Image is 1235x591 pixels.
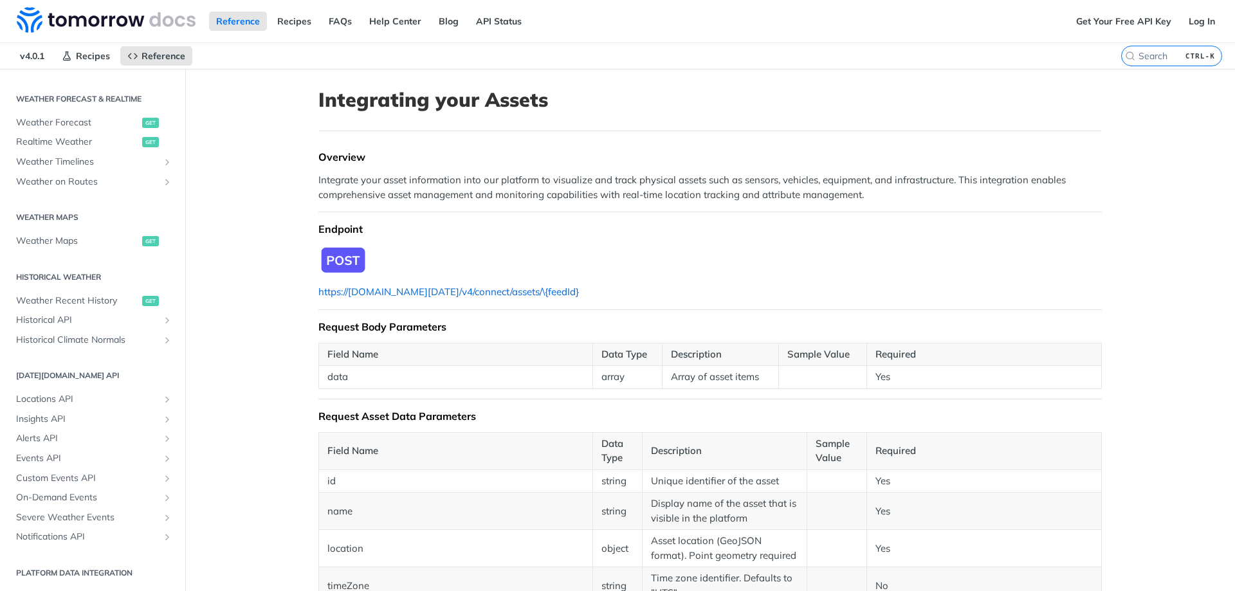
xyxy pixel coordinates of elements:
[270,12,318,31] a: Recipes
[601,348,647,360] strong: Data Type
[162,433,172,444] button: Show subpages for Alerts API
[1069,12,1178,31] a: Get Your Free API Key
[601,437,623,464] strong: Data Type
[318,320,1102,333] div: Request Body Parameters
[327,444,378,457] strong: Field Name
[1125,51,1135,61] svg: Search
[318,286,579,298] a: https://[DOMAIN_NAME][DATE]/v4/connect/assets/\{feedId}
[16,136,139,149] span: Realtime Weather
[663,366,779,389] td: Array of asset items
[592,493,642,530] td: string
[10,232,176,251] a: Weather Mapsget
[866,366,1101,389] td: Yes
[16,116,139,129] span: Weather Forecast
[643,493,807,530] td: Display name of the asset that is visible in the platform
[318,245,367,275] img: Endpoint Icon
[10,567,176,579] h2: Platform DATA integration
[432,12,466,31] a: Blog
[16,491,159,504] span: On-Demand Events
[10,429,176,448] a: Alerts APIShow subpages for Alerts API
[643,469,807,493] td: Unique identifier of the asset
[875,444,916,457] strong: Required
[787,348,850,360] strong: Sample Value
[16,531,159,543] span: Notifications API
[10,113,176,132] a: Weather Forecastget
[162,532,172,542] button: Show subpages for Notifications API
[16,413,159,426] span: Insights API
[816,437,850,464] strong: Sample Value
[76,50,110,62] span: Recipes
[671,348,722,360] strong: Description
[469,12,529,31] a: API Status
[162,157,172,167] button: Show subpages for Weather Timelines
[16,511,159,524] span: Severe Weather Events
[651,444,702,457] strong: Description
[10,469,176,488] a: Custom Events APIShow subpages for Custom Events API
[319,469,593,493] td: id
[10,449,176,468] a: Events APIShow subpages for Events API
[318,88,1102,111] h1: Integrating your Assets
[10,488,176,507] a: On-Demand EventsShow subpages for On-Demand Events
[866,469,1101,493] td: Yes
[327,348,378,360] strong: Field Name
[142,137,159,147] span: get
[16,393,159,406] span: Locations API
[16,314,159,327] span: Historical API
[10,93,176,105] h2: Weather Forecast & realtime
[318,150,1102,163] div: Overview
[875,348,916,360] strong: Required
[319,366,593,389] td: data
[142,118,159,128] span: get
[162,453,172,464] button: Show subpages for Events API
[162,177,172,187] button: Show subpages for Weather on Routes
[1182,12,1222,31] a: Log In
[142,50,185,62] span: Reference
[10,508,176,527] a: Severe Weather EventsShow subpages for Severe Weather Events
[10,291,176,311] a: Weather Recent Historyget
[322,12,359,31] a: FAQs
[17,7,196,33] img: Tomorrow.io Weather API Docs
[10,370,176,381] h2: [DATE][DOMAIN_NAME] API
[16,156,159,168] span: Weather Timelines
[319,530,593,567] td: location
[592,530,642,567] td: object
[10,527,176,547] a: Notifications APIShow subpages for Notifications API
[10,212,176,223] h2: Weather Maps
[16,472,159,485] span: Custom Events API
[10,172,176,192] a: Weather on RoutesShow subpages for Weather on Routes
[10,331,176,350] a: Historical Climate NormalsShow subpages for Historical Climate Normals
[318,410,1102,423] div: Request Asset Data Parameters
[592,366,662,389] td: array
[10,311,176,330] a: Historical APIShow subpages for Historical API
[55,46,117,66] a: Recipes
[162,414,172,424] button: Show subpages for Insights API
[319,493,593,530] td: name
[142,296,159,306] span: get
[142,236,159,246] span: get
[16,334,159,347] span: Historical Climate Normals
[10,152,176,172] a: Weather TimelinesShow subpages for Weather Timelines
[120,46,192,66] a: Reference
[318,173,1102,202] p: Integrate your asset information into our platform to visualize and track physical assets such as...
[162,473,172,484] button: Show subpages for Custom Events API
[162,394,172,405] button: Show subpages for Locations API
[592,469,642,493] td: string
[162,335,172,345] button: Show subpages for Historical Climate Normals
[10,390,176,409] a: Locations APIShow subpages for Locations API
[16,452,159,465] span: Events API
[162,315,172,325] button: Show subpages for Historical API
[866,493,1101,530] td: Yes
[866,530,1101,567] td: Yes
[318,245,1102,275] span: Expand image
[1182,50,1218,62] kbd: CTRL-K
[209,12,267,31] a: Reference
[10,410,176,429] a: Insights APIShow subpages for Insights API
[643,530,807,567] td: Asset location (GeoJSON format). Point geometry required
[10,271,176,283] h2: Historical Weather
[16,295,139,307] span: Weather Recent History
[162,513,172,523] button: Show subpages for Severe Weather Events
[362,12,428,31] a: Help Center
[162,493,172,503] button: Show subpages for On-Demand Events
[10,132,176,152] a: Realtime Weatherget
[16,176,159,188] span: Weather on Routes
